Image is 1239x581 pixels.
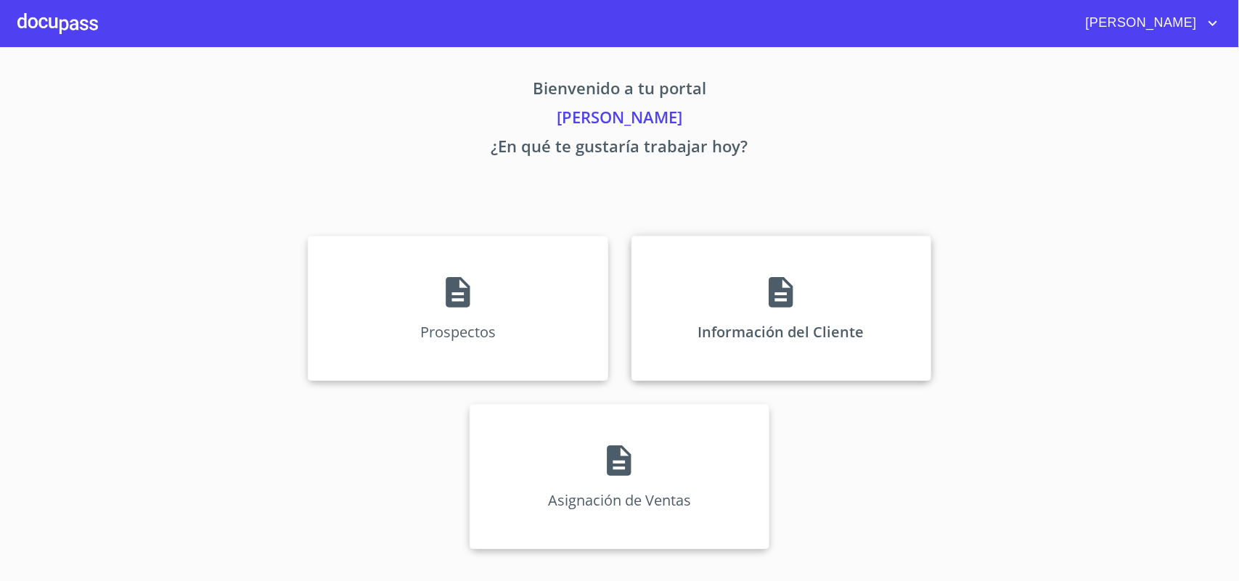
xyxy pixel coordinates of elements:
[420,322,496,342] p: Prospectos
[1075,12,1204,35] span: [PERSON_NAME]
[548,490,691,510] p: Asignación de Ventas
[1075,12,1222,35] button: account of current user
[698,322,864,342] p: Información del Cliente
[173,76,1067,105] p: Bienvenido a tu portal
[173,134,1067,163] p: ¿En qué te gustaría trabajar hoy?
[173,105,1067,134] p: [PERSON_NAME]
